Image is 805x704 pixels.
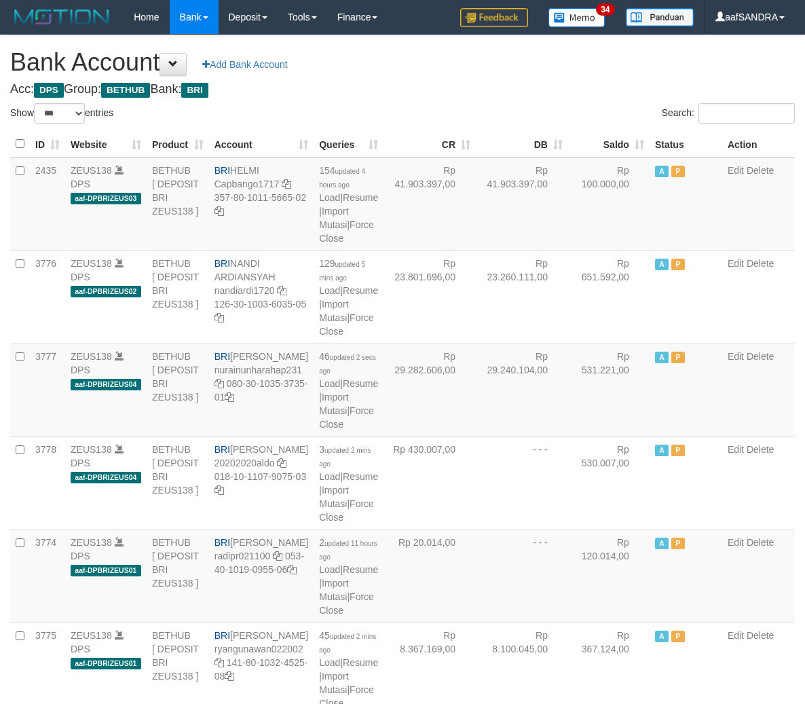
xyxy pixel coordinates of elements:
[277,458,286,468] a: Copy 20202020aldo to clipboard
[319,351,378,430] span: | | |
[71,193,141,204] span: aaf-DPBRIZEUS03
[319,447,371,468] span: updated 2 mins ago
[71,630,112,641] a: ZEUS138
[655,166,669,177] span: Active
[728,165,744,176] a: Edit
[655,259,669,270] span: Active
[319,498,374,523] a: Force Close
[147,131,209,158] th: Product: activate to sort column ascending
[728,351,744,362] a: Edit
[71,537,112,548] a: ZEUS138
[671,166,685,177] span: Paused
[343,192,378,203] a: Resume
[343,378,378,389] a: Resume
[65,344,147,437] td: DPS
[10,49,795,76] h1: Bank Account
[655,352,669,363] span: Active
[319,285,340,296] a: Load
[476,158,568,251] td: Rp 41.903.397,00
[319,657,340,668] a: Load
[319,671,348,695] a: Import Mutasi
[30,158,65,251] td: 2435
[147,437,209,530] td: BETHUB [ DEPOSIT BRI ZEUS138 ]
[747,351,774,362] a: Delete
[30,251,65,344] td: 3776
[65,437,147,530] td: DPS
[319,471,340,482] a: Load
[214,165,230,176] span: BRI
[214,285,275,296] a: nandiardi1720
[655,445,669,456] span: Active
[214,378,224,389] a: Copy nurainunharahap231 to clipboard
[476,530,568,623] td: - - -
[214,657,224,668] a: Copy ryangunawan022002 to clipboard
[147,530,209,623] td: BETHUB [ DEPOSIT BRI ZEUS138 ]
[225,392,234,403] a: Copy 080301035373501 to clipboard
[214,312,224,323] a: Copy 126301003603505 to clipboard
[273,551,282,561] a: Copy radipr021100 to clipboard
[650,131,722,158] th: Status
[147,251,209,344] td: BETHUB [ DEPOSIT BRI ZEUS138 ]
[728,444,744,455] a: Edit
[10,7,113,27] img: MOTION_logo.png
[747,444,774,455] a: Delete
[319,537,377,561] span: 2
[383,530,476,623] td: Rp 20.014,00
[343,471,378,482] a: Resume
[71,379,141,390] span: aaf-DPBRIZEUS04
[319,633,376,654] span: updated 2 mins ago
[747,165,774,176] a: Delete
[65,251,147,344] td: DPS
[596,3,614,16] span: 34
[568,437,650,530] td: Rp 530.007,00
[319,378,340,389] a: Load
[319,165,365,189] span: 154
[214,644,303,654] a: ryangunawan022002
[10,83,795,96] h4: Acc: Group: Bank:
[319,219,374,244] a: Force Close
[568,251,650,344] td: Rp 651.592,00
[319,165,378,244] span: | | |
[34,103,85,124] select: Showentries
[214,537,230,548] span: BRI
[319,564,340,575] a: Load
[728,630,744,641] a: Edit
[383,437,476,530] td: Rp 430.007,00
[209,131,314,158] th: Account: activate to sort column ascending
[214,206,224,217] a: Copy 357801011566502 to clipboard
[747,258,774,269] a: Delete
[209,344,314,437] td: [PERSON_NAME] 080-30-1035-3735-01
[71,165,112,176] a: ZEUS138
[671,538,685,549] span: Paused
[214,485,224,496] a: Copy 018101107907503 to clipboard
[30,344,65,437] td: 3777
[214,630,230,641] span: BRI
[30,131,65,158] th: ID: activate to sort column ascending
[319,591,374,616] a: Force Close
[319,485,348,509] a: Import Mutasi
[728,537,744,548] a: Edit
[319,258,365,282] span: 129
[147,158,209,251] td: BETHUB [ DEPOSIT BRI ZEUS138 ]
[319,444,378,523] span: | | |
[343,285,378,296] a: Resume
[30,530,65,623] td: 3774
[282,179,291,189] a: Copy Capbango1717 to clipboard
[193,53,296,76] a: Add Bank Account
[655,631,669,642] span: Active
[71,444,112,455] a: ZEUS138
[209,158,314,251] td: HELMI 357-80-1011-5665-02
[383,131,476,158] th: CR: activate to sort column ascending
[747,630,774,641] a: Delete
[476,251,568,344] td: Rp 23.260.111,00
[214,551,271,561] a: radipr021100
[214,458,275,468] a: 20202020aldo
[383,344,476,437] td: Rp 29.282.606,00
[568,344,650,437] td: Rp 531.221,00
[101,83,150,98] span: BETHUB
[277,285,286,296] a: Copy nandiardi1720 to clipboard
[383,251,476,344] td: Rp 23.801.696,00
[214,351,230,362] span: BRI
[319,540,377,561] span: updated 11 hours ago
[181,83,208,98] span: BRI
